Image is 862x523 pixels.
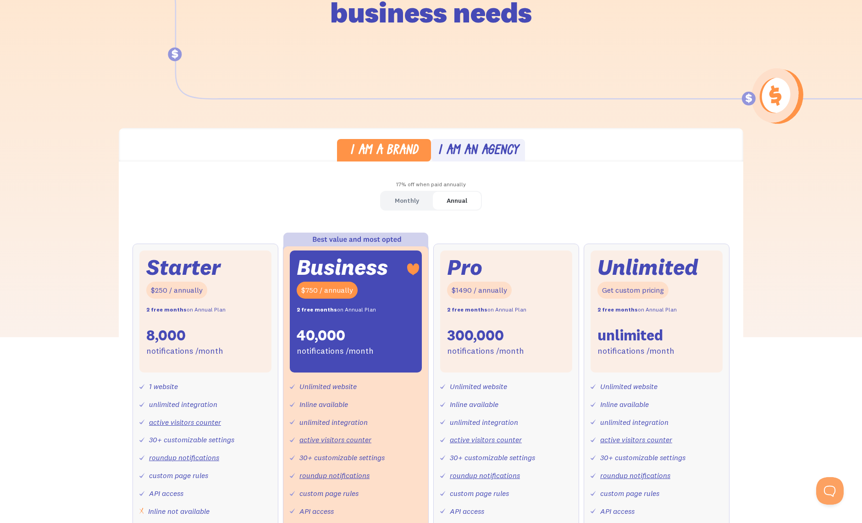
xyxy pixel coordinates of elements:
strong: 2 free months [297,306,337,313]
div: Inline not available [148,505,210,518]
div: custom page rules [600,487,659,500]
iframe: Toggle Customer Support [816,477,844,505]
strong: 2 free months [447,306,487,313]
a: roundup notifications [149,453,219,462]
div: 1 website [149,380,178,393]
div: on Annual Plan [447,303,526,317]
div: custom page rules [450,487,509,500]
div: notifications /month [146,345,223,358]
div: 8,000 [146,326,186,345]
div: on Annual Plan [597,303,677,317]
div: Pro [447,257,482,277]
a: roundup notifications [600,471,670,480]
div: 40,000 [297,326,345,345]
div: I am an agency [438,145,519,158]
a: roundup notifications [299,471,370,480]
div: $250 / annually [146,282,207,299]
div: Inline available [450,398,498,411]
div: Unlimited [597,257,698,277]
div: notifications /month [297,345,374,358]
div: API access [299,505,334,518]
div: API access [149,487,183,500]
a: roundup notifications [450,471,520,480]
div: $1490 / annually [447,282,512,299]
div: Unlimited website [450,380,507,393]
a: active visitors counter [600,435,672,444]
div: 30+ customizable settings [149,433,234,446]
div: API access [600,505,635,518]
div: 300,000 [447,326,504,345]
div: Inline available [299,398,348,411]
div: custom page rules [149,469,208,482]
div: $750 / annually [297,282,358,299]
a: active visitors counter [450,435,522,444]
div: Unlimited website [299,380,357,393]
div: Inline available [600,398,649,411]
div: Starter [146,257,221,277]
strong: 2 free months [597,306,638,313]
div: I am a brand [350,145,418,158]
div: unlimited integration [299,416,368,429]
div: Annual [447,194,467,207]
div: 30+ customizable settings [600,451,685,464]
div: Business [297,257,388,277]
strong: 2 free months [146,306,187,313]
a: active visitors counter [149,417,221,427]
div: notifications /month [447,345,524,358]
div: on Annual Plan [297,303,376,317]
div: unlimited integration [149,398,217,411]
div: Unlimited website [600,380,658,393]
div: unlimited integration [600,416,669,429]
div: unlimited [597,326,663,345]
div: 30+ customizable settings [450,451,535,464]
div: Get custom pricing [597,282,669,299]
div: API access [450,505,484,518]
div: Monthly [395,194,419,207]
a: active visitors counter [299,435,371,444]
div: 30+ customizable settings [299,451,385,464]
div: 17% off when paid annually [119,178,743,191]
div: notifications /month [597,345,674,358]
div: unlimited integration [450,416,518,429]
div: custom page rules [299,487,359,500]
div: on Annual Plan [146,303,226,317]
